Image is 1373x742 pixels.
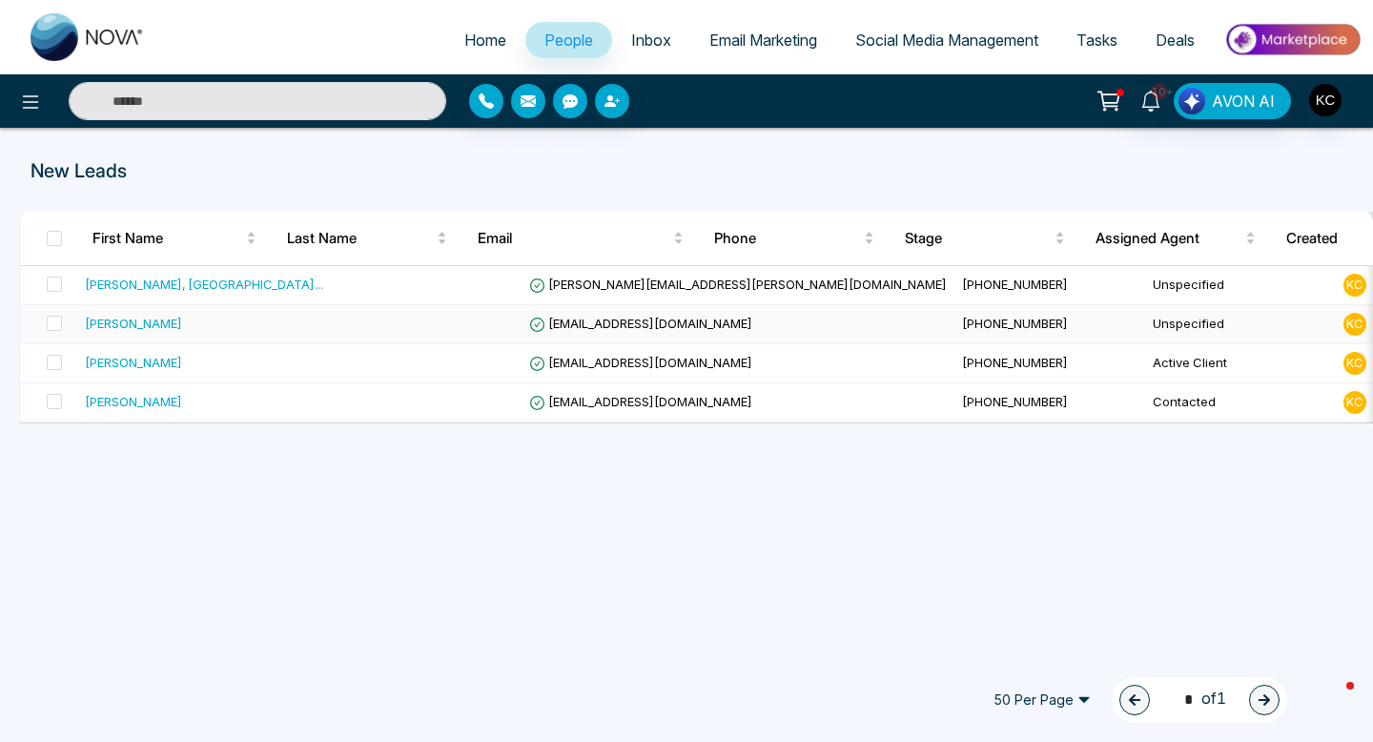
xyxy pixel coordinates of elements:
[1145,344,1336,383] td: Active Client
[1128,83,1174,116] a: 10+
[1343,313,1366,336] span: K C
[699,212,890,265] th: Phone
[31,13,145,61] img: Nova CRM Logo
[1174,83,1291,119] button: AVON AI
[962,355,1068,370] span: [PHONE_NUMBER]
[445,22,525,58] a: Home
[85,392,182,411] div: [PERSON_NAME]
[525,22,612,58] a: People
[905,227,1051,250] span: Stage
[478,227,670,250] span: Email
[1137,22,1214,58] a: Deals
[714,227,860,250] span: Phone
[1145,266,1336,305] td: Unspecified
[1343,391,1366,414] span: K C
[1308,677,1354,723] iframe: Intercom live chat
[612,22,690,58] a: Inbox
[962,394,1068,409] span: [PHONE_NUMBER]
[92,227,242,250] span: First Name
[529,277,947,292] span: [PERSON_NAME][EMAIL_ADDRESS][PERSON_NAME][DOMAIN_NAME]
[1080,212,1271,265] th: Assigned Agent
[1076,31,1117,50] span: Tasks
[1057,22,1137,58] a: Tasks
[77,212,272,265] th: First Name
[544,31,593,50] span: People
[529,316,752,331] span: [EMAIL_ADDRESS][DOMAIN_NAME]
[1343,352,1366,375] span: K C
[836,22,1057,58] a: Social Media Management
[1178,88,1205,114] img: Lead Flow
[85,314,182,333] div: [PERSON_NAME]
[272,212,462,265] th: Last Name
[1156,31,1195,50] span: Deals
[1151,83,1168,100] span: 10+
[962,316,1068,331] span: [PHONE_NUMBER]
[287,227,433,250] span: Last Name
[1173,687,1226,712] span: of 1
[962,277,1068,292] span: [PHONE_NUMBER]
[1145,383,1336,423] td: Contacted
[1223,18,1362,61] img: Market-place.gif
[709,31,817,50] span: Email Marketing
[690,22,836,58] a: Email Marketing
[1309,84,1342,116] img: User Avatar
[529,355,752,370] span: [EMAIL_ADDRESS][DOMAIN_NAME]
[462,212,700,265] th: Email
[1343,274,1366,297] span: K C
[85,353,182,372] div: [PERSON_NAME]
[1145,305,1336,344] td: Unspecified
[890,212,1080,265] th: Stage
[631,31,671,50] span: Inbox
[529,394,752,409] span: [EMAIL_ADDRESS][DOMAIN_NAME]
[464,31,506,50] span: Home
[85,275,323,294] div: [PERSON_NAME], [GEOGRAPHIC_DATA] ...
[31,156,897,185] p: New Leads
[980,685,1104,715] span: 50 Per Page
[1096,227,1241,250] span: Assigned Agent
[855,31,1038,50] span: Social Media Management
[1212,90,1275,113] span: AVON AI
